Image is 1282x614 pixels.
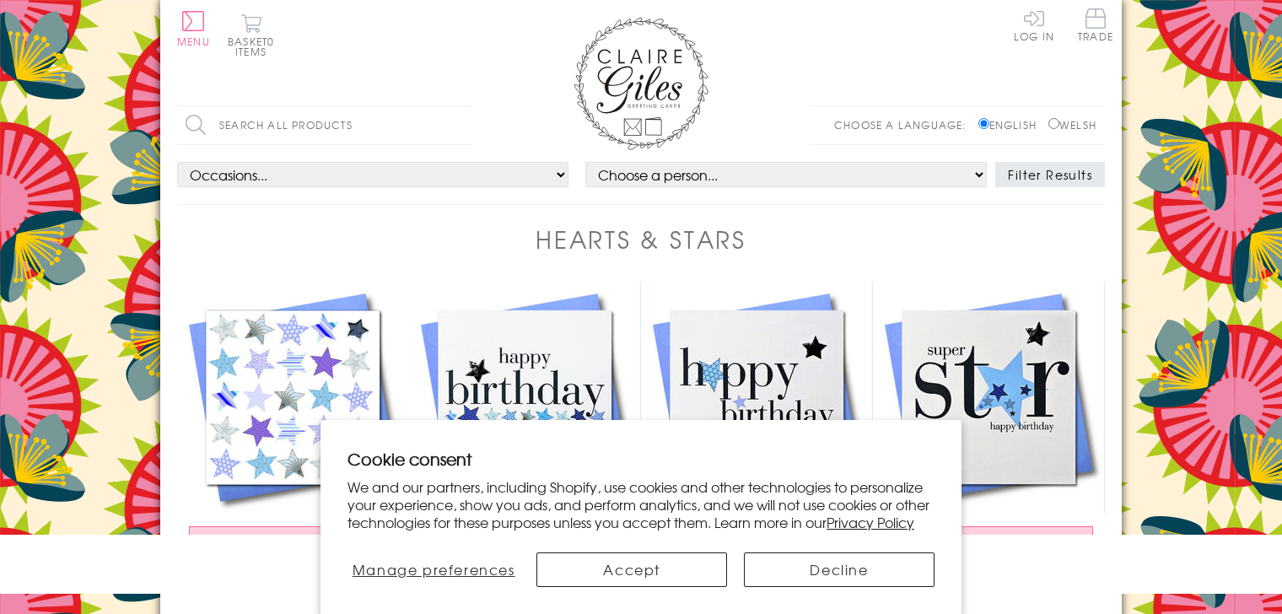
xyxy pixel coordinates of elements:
button: Filter Results [995,162,1105,187]
label: Welsh [1048,117,1096,132]
button: £3.50 Add to Basket [189,526,398,557]
a: Log In [1014,8,1054,41]
button: Manage preferences [347,552,520,587]
span: Trade [1078,8,1113,41]
img: General Card Card, Blue Stars, Embellished with a shiny padded star [177,282,409,514]
button: Decline [744,552,935,587]
h1: Hearts & Stars [536,222,746,256]
p: Choose a language: [834,117,975,132]
h2: Cookie consent [347,447,935,471]
input: Search all products [177,106,472,144]
img: Claire Giles Greetings Cards [574,17,708,150]
button: £3.50 Add to Basket [885,526,1094,557]
input: Search [455,106,472,144]
p: We and our partners, including Shopify, use cookies and other technologies to personalize your ex... [347,478,935,531]
a: Birthday Card, Blue Stars, Happy Birthday, Embellished with a shiny padded star £3.50 Add to Basket [409,282,641,574]
span: Menu [177,34,210,49]
span: 0 items [235,34,274,59]
a: Privacy Policy [827,512,914,532]
input: English [978,118,989,129]
img: Birthday Card, Blue Stars, Happy Birthday, Embellished with a shiny padded star [641,282,873,514]
a: Trade [1078,8,1113,45]
img: Birthday Card, Blue Stars, Happy Birthday, Embellished with a shiny padded star [409,282,641,514]
label: English [978,117,1045,132]
a: Birthday Card, Blue Stars, Happy Birthday, Embellished with a shiny padded star £3.50 Add to Basket [641,282,873,574]
a: General Card Card, Blue Stars, Embellished with a shiny padded star £3.50 Add to Basket [177,282,409,574]
button: Menu [177,11,210,46]
button: Basket0 items [228,13,274,57]
button: Accept [536,552,727,587]
input: Welsh [1048,118,1059,129]
a: Birthday Card, Blue Stars, Super Star, Embellished with a padded star £3.50 Add to Basket [873,282,1105,574]
img: Birthday Card, Blue Stars, Super Star, Embellished with a padded star [873,282,1105,514]
span: Manage preferences [353,559,515,579]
